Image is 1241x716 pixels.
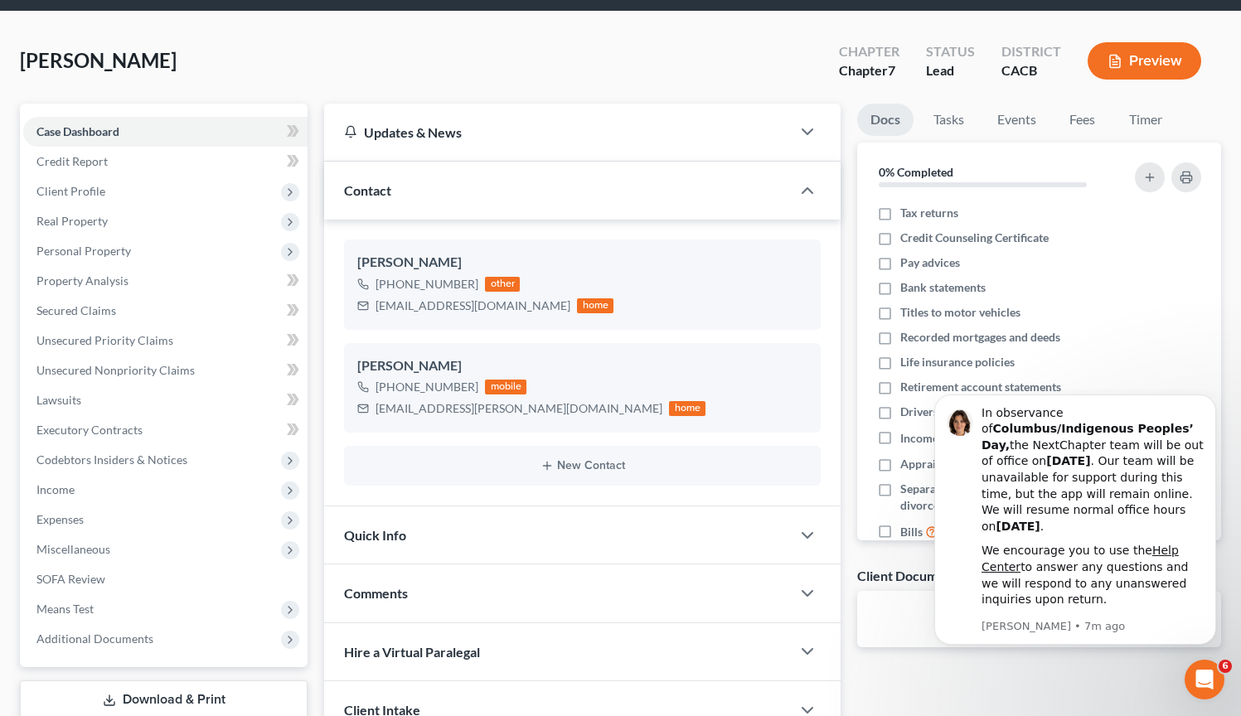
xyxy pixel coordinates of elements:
div: home [577,298,613,313]
span: Miscellaneous [36,542,110,556]
div: Lead [926,61,975,80]
span: Appraisal reports [900,456,991,472]
span: Contact [344,182,391,198]
span: SOFA Review [36,572,105,586]
span: 7 [888,62,895,78]
a: Docs [857,104,914,136]
span: Income Documents [900,430,1000,447]
span: Comments [344,585,408,601]
div: District [1001,42,1061,61]
a: Fees [1056,104,1109,136]
p: No client documents yet. [870,604,1208,621]
span: Codebtors Insiders & Notices [36,452,187,467]
div: [PERSON_NAME] [357,253,807,273]
span: Case Dashboard [36,124,119,138]
div: Chapter [839,42,899,61]
a: Case Dashboard [23,117,308,147]
span: Means Test [36,602,94,616]
div: [EMAIL_ADDRESS][PERSON_NAME][DOMAIN_NAME] [376,400,662,417]
span: Expenses [36,512,84,526]
span: Client Profile [36,184,105,198]
div: CACB [1001,61,1061,80]
span: Drivers license & social security card [900,404,1089,420]
a: Property Analysis [23,266,308,296]
span: Separation agreements or decrees of divorces [900,481,1116,514]
span: Personal Property [36,244,131,258]
a: SOFA Review [23,564,308,594]
span: Credit Report [36,154,108,168]
a: Unsecured Nonpriority Claims [23,356,308,385]
div: [PERSON_NAME] [357,356,807,376]
div: [EMAIL_ADDRESS][DOMAIN_NAME] [376,298,570,314]
a: Timer [1116,104,1176,136]
span: Credit Counseling Certificate [900,230,1049,246]
span: Titles to motor vehicles [900,304,1020,321]
iframe: Intercom notifications message [909,389,1241,708]
a: Lawsuits [23,385,308,415]
span: Retirement account statements [900,379,1061,395]
span: Bank statements [900,279,986,296]
a: Unsecured Priority Claims [23,326,308,356]
div: Status [926,42,975,61]
span: Income [36,482,75,496]
a: Secured Claims [23,296,308,326]
div: Client Documents [857,567,963,584]
span: Executory Contracts [36,423,143,437]
span: Lawsuits [36,393,81,407]
a: Events [984,104,1050,136]
span: Unsecured Priority Claims [36,333,173,347]
span: Bills [900,524,923,540]
span: Secured Claims [36,303,116,317]
span: Unsecured Nonpriority Claims [36,363,195,377]
a: Tasks [920,104,977,136]
iframe: Intercom live chat [1185,660,1224,699]
span: Life insurance policies [900,354,1015,370]
span: Recorded mortgages and deeds [900,329,1060,346]
span: [PERSON_NAME] [20,48,177,72]
span: Tax returns [900,205,958,221]
a: Executory Contracts [23,415,308,445]
div: [PHONE_NUMBER] [376,379,478,395]
div: Chapter [839,61,899,80]
div: Updates & News [344,123,771,141]
strong: 0% Completed [879,165,953,179]
div: [PHONE_NUMBER] [376,276,478,293]
button: New Contact [357,459,807,472]
span: Hire a Virtual Paralegal [344,644,480,660]
span: Property Analysis [36,273,128,288]
div: other [485,277,520,292]
span: Pay advices [900,254,960,271]
span: Real Property [36,214,108,228]
span: 6 [1219,660,1232,673]
button: Preview [1088,42,1201,80]
span: Additional Documents [36,631,153,646]
div: mobile [485,380,526,394]
span: Quick Info [344,527,406,543]
a: Credit Report [23,147,308,177]
div: home [669,401,705,416]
